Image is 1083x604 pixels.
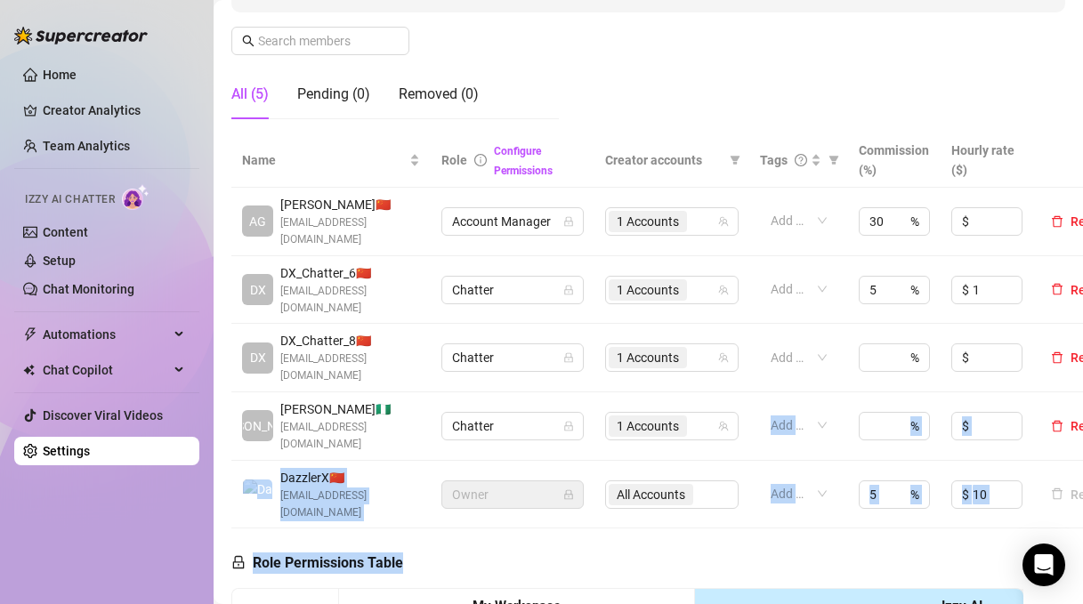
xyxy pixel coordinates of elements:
[718,216,729,227] span: team
[1051,351,1063,364] span: delete
[43,254,76,268] a: Setup
[848,133,941,188] th: Commission (%)
[828,155,839,165] span: filter
[563,421,574,431] span: lock
[718,285,729,295] span: team
[605,150,723,170] span: Creator accounts
[617,348,679,367] span: 1 Accounts
[1051,420,1063,432] span: delete
[563,285,574,295] span: lock
[231,133,431,188] th: Name
[122,184,150,210] img: AI Chatter
[609,211,687,232] span: 1 Accounts
[297,84,370,105] div: Pending (0)
[441,153,467,167] span: Role
[726,147,744,173] span: filter
[795,154,807,166] span: question-circle
[280,263,420,283] span: DX_Chatter_6 🇨🇳
[1022,544,1065,586] div: Open Intercom Messenger
[563,352,574,363] span: lock
[617,280,679,300] span: 1 Accounts
[452,413,573,439] span: Chatter
[43,225,88,239] a: Content
[280,419,420,453] span: [EMAIL_ADDRESS][DOMAIN_NAME]
[25,191,115,208] span: Izzy AI Chatter
[243,479,272,509] img: DazzlerX
[280,399,420,419] span: [PERSON_NAME] 🇳🇬
[43,356,169,384] span: Chat Copilot
[617,212,679,231] span: 1 Accounts
[231,555,246,569] span: lock
[14,27,148,44] img: logo-BBDzfeDw.svg
[452,277,573,303] span: Chatter
[718,421,729,431] span: team
[718,352,729,363] span: team
[231,552,403,574] h5: Role Permissions Table
[43,96,185,125] a: Creator Analytics
[231,84,269,105] div: All (5)
[452,481,573,508] span: Owner
[617,416,679,436] span: 1 Accounts
[399,84,479,105] div: Removed (0)
[43,408,163,423] a: Discover Viral Videos
[1051,283,1063,295] span: delete
[494,145,553,177] a: Configure Permissions
[730,155,740,165] span: filter
[280,350,420,384] span: [EMAIL_ADDRESS][DOMAIN_NAME]
[1051,215,1063,228] span: delete
[242,150,406,170] span: Name
[43,282,134,296] a: Chat Monitoring
[280,487,420,521] span: [EMAIL_ADDRESS][DOMAIN_NAME]
[210,416,305,436] span: [PERSON_NAME]
[280,468,420,487] span: DazzlerX 🇨🇳
[249,212,266,231] span: AG
[280,283,420,317] span: [EMAIL_ADDRESS][DOMAIN_NAME]
[563,489,574,500] span: lock
[609,279,687,301] span: 1 Accounts
[825,147,843,173] span: filter
[941,133,1033,188] th: Hourly rate ($)
[563,216,574,227] span: lock
[280,214,420,248] span: [EMAIL_ADDRESS][DOMAIN_NAME]
[43,139,130,153] a: Team Analytics
[43,444,90,458] a: Settings
[23,364,35,376] img: Chat Copilot
[474,154,487,166] span: info-circle
[452,344,573,371] span: Chatter
[43,320,169,349] span: Automations
[280,331,420,350] span: DX_Chatter_8 🇨🇳
[609,415,687,437] span: 1 Accounts
[609,347,687,368] span: 1 Accounts
[43,68,77,82] a: Home
[242,35,255,47] span: search
[258,31,384,51] input: Search members
[760,150,788,170] span: Tags
[280,195,420,214] span: [PERSON_NAME] 🇨🇳
[250,348,266,367] span: DX
[452,208,573,235] span: Account Manager
[250,280,266,300] span: DX
[23,327,37,342] span: thunderbolt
